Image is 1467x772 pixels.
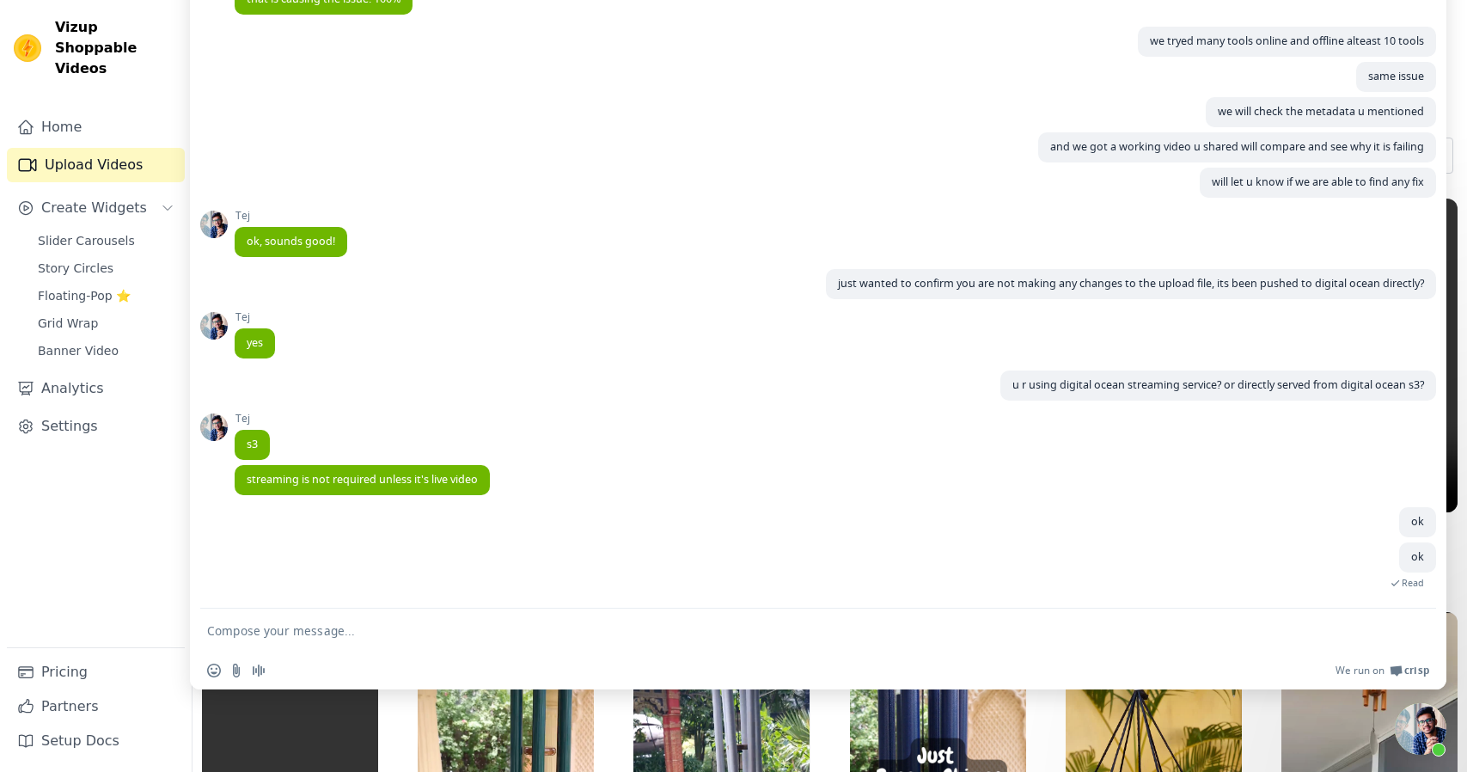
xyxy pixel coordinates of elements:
span: Grid Wrap [38,315,98,332]
a: Settings [7,409,185,444]
a: Upload Videos [7,148,185,182]
span: ok, sounds good! [247,234,335,248]
span: u r using digital ocean streaming service? or directly served from digital ocean s3? [1012,377,1424,392]
a: Story Circles [28,256,185,280]
a: Home [7,110,185,144]
span: Tej [235,311,275,323]
span: Read [1402,577,1424,589]
div: Close chat [1395,703,1446,755]
a: We run onCrisp [1336,664,1429,677]
span: same issue [1368,69,1424,83]
span: we will check the metadata u mentioned [1218,104,1424,119]
span: streaming is not required unless it's live video [247,472,478,487]
a: Slider Carousels [28,229,185,253]
span: yes [247,335,263,350]
span: Tej [235,210,347,222]
span: Slider Carousels [38,232,135,249]
span: Floating-Pop ⭐ [38,287,131,304]
span: We run on [1336,664,1384,677]
span: Tej [235,413,270,425]
span: we tryed many tools online and offline alteast 10 tools [1150,34,1424,48]
span: Story Circles [38,260,113,277]
a: Setup Docs [7,724,185,758]
span: Send a file [229,664,243,677]
span: Insert an emoji [207,664,221,677]
span: Crisp [1404,664,1429,677]
a: Pricing [7,655,185,689]
span: just wanted to confirm you are not making any changes to the upload file, its been pushed to digi... [838,276,1424,291]
textarea: Compose your message... [207,623,1391,639]
span: ok [1411,514,1424,529]
span: ok [1411,549,1424,564]
a: Analytics [7,371,185,406]
a: Floating-Pop ⭐ [28,284,185,308]
img: Vizup [14,34,41,62]
button: Create Widgets [7,191,185,225]
span: Audio message [252,664,266,677]
span: Create Widgets [41,198,147,218]
a: Banner Video [28,339,185,363]
a: Partners [7,689,185,724]
span: will let u know if we are able to find any fix [1212,175,1424,189]
span: and we got a working video u shared will compare and see why it is failing [1050,139,1424,154]
span: Vizup Shoppable Videos [55,17,178,79]
span: Banner Video [38,342,119,359]
a: Grid Wrap [28,311,185,335]
span: s3 [247,437,258,451]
